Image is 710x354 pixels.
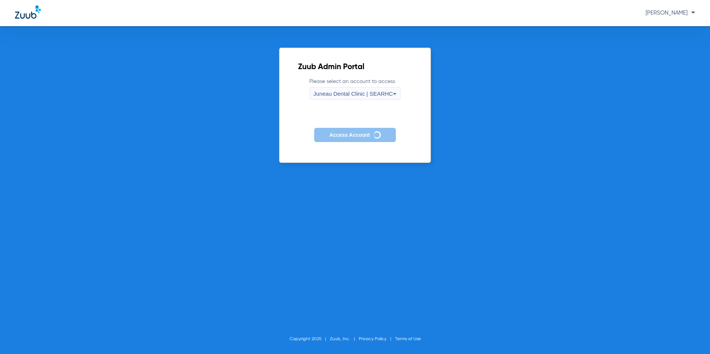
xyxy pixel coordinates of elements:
[673,318,710,354] iframe: Chat Widget
[313,90,393,97] span: Juneau Dental Clinic | SEARHC
[15,6,41,19] img: Zuub Logo
[330,335,359,343] li: Zuub, Inc.
[646,10,695,16] span: [PERSON_NAME]
[359,337,386,341] a: Privacy Policy
[309,78,401,100] label: Please select an account to access
[314,128,395,142] button: Access Account
[289,335,330,343] li: Copyright 2025
[395,337,421,341] a: Terms of Use
[298,64,412,71] h2: Zuub Admin Portal
[329,132,370,138] span: Access Account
